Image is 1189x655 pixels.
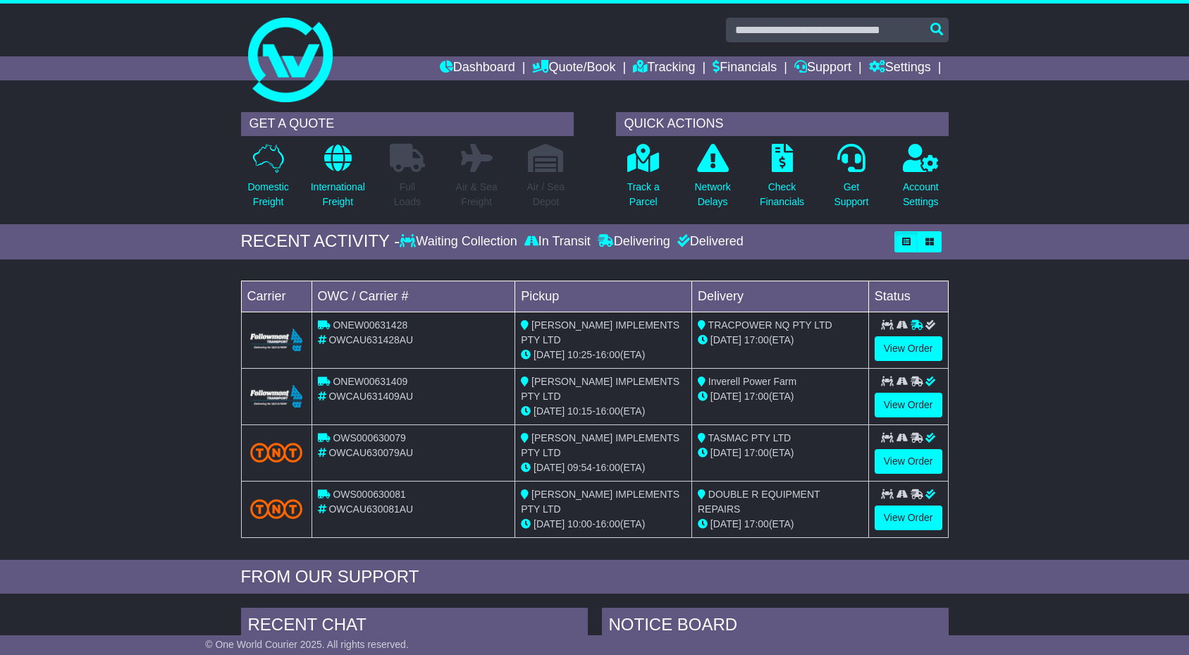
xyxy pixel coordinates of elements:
[521,517,686,532] div: - (ETA)
[328,334,413,345] span: OWCAU631428AU
[708,376,796,387] span: Inverell Power Farm
[534,349,565,360] span: [DATE]
[875,336,942,361] a: View Order
[834,180,868,209] p: Get Support
[456,180,498,209] p: Air & Sea Freight
[567,518,592,529] span: 10:00
[698,489,820,515] span: DOUBLE R EQUIPMENT REPAIRS
[521,460,686,475] div: - (ETA)
[903,180,939,209] p: Account Settings
[328,391,413,402] span: OWCAU631409AU
[250,443,303,462] img: TNT_Domestic.png
[521,376,679,402] span: [PERSON_NAME] IMPLEMENTS PTY LTD
[250,385,303,408] img: Followmont_Transport.png
[250,329,303,352] img: Followmont_Transport.png
[250,499,303,518] img: TNT_Domestic.png
[627,143,660,217] a: Track aParcel
[567,462,592,473] span: 09:54
[312,281,515,312] td: OWC / Carrier #
[311,180,365,209] p: International Freight
[400,234,520,250] div: Waiting Collection
[627,180,660,209] p: Track a Parcel
[333,489,406,500] span: OWS000630081
[616,112,949,136] div: QUICK ACTIONS
[521,348,686,362] div: - (ETA)
[902,143,940,217] a: AccountSettings
[698,517,863,532] div: (ETA)
[596,518,620,529] span: 16:00
[241,231,400,252] div: RECENT ACTIVITY -
[744,447,769,458] span: 17:00
[694,143,731,217] a: NetworkDelays
[241,281,312,312] td: Carrier
[698,446,863,460] div: (ETA)
[247,180,288,209] p: Domestic Freight
[708,319,832,331] span: TRACPOWER NQ PTY LTD
[759,143,805,217] a: CheckFinancials
[527,180,565,209] p: Air / Sea Depot
[708,432,791,443] span: TASMAC PTY LTD
[328,447,413,458] span: OWCAU630079AU
[869,56,931,80] a: Settings
[534,405,565,417] span: [DATE]
[694,180,730,209] p: Network Delays
[596,462,620,473] span: 16:00
[744,334,769,345] span: 17:00
[440,56,515,80] a: Dashboard
[515,281,692,312] td: Pickup
[710,518,741,529] span: [DATE]
[594,234,674,250] div: Delivering
[521,489,679,515] span: [PERSON_NAME] IMPLEMENTS PTY LTD
[633,56,695,80] a: Tracking
[534,462,565,473] span: [DATE]
[713,56,777,80] a: Financials
[596,405,620,417] span: 16:00
[534,518,565,529] span: [DATE]
[241,567,949,587] div: FROM OUR SUPPORT
[710,391,741,402] span: [DATE]
[691,281,868,312] td: Delivery
[567,349,592,360] span: 10:25
[875,449,942,474] a: View Order
[328,503,413,515] span: OWCAU630081AU
[567,405,592,417] span: 10:15
[698,333,863,348] div: (ETA)
[710,334,741,345] span: [DATE]
[532,56,615,80] a: Quote/Book
[710,447,741,458] span: [DATE]
[241,608,588,646] div: RECENT CHAT
[205,639,409,650] span: © One World Courier 2025. All rights reserved.
[596,349,620,360] span: 16:00
[875,506,942,530] a: View Order
[333,319,407,331] span: ONEW00631428
[698,389,863,404] div: (ETA)
[521,319,679,345] span: [PERSON_NAME] IMPLEMENTS PTY LTD
[833,143,869,217] a: GetSupport
[794,56,851,80] a: Support
[868,281,948,312] td: Status
[247,143,289,217] a: DomesticFreight
[875,393,942,417] a: View Order
[744,518,769,529] span: 17:00
[521,404,686,419] div: - (ETA)
[333,376,407,387] span: ONEW00631409
[521,432,679,458] span: [PERSON_NAME] IMPLEMENTS PTY LTD
[521,234,594,250] div: In Transit
[674,234,744,250] div: Delivered
[760,180,804,209] p: Check Financials
[241,112,574,136] div: GET A QUOTE
[333,432,406,443] span: OWS000630079
[744,391,769,402] span: 17:00
[310,143,366,217] a: InternationalFreight
[390,180,425,209] p: Full Loads
[602,608,949,646] div: NOTICE BOARD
